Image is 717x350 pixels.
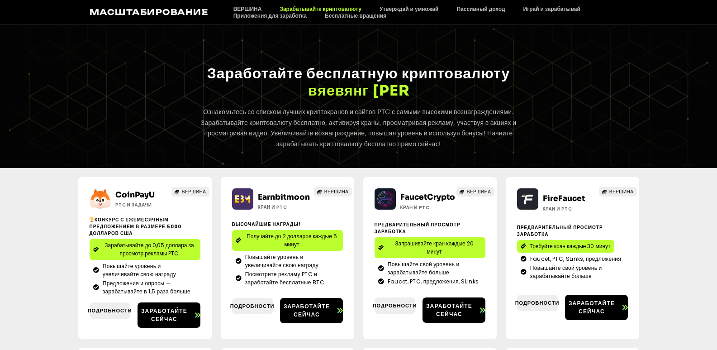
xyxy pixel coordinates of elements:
a: Зарабатывайте криптовалюту [271,5,370,12]
a: Пассивный доход [447,5,514,12]
font: Предложения и опросы — зарабатывайте в 1,5 раза больше [103,279,190,295]
font: ptc и задачи [115,201,152,208]
a: Утверждай и умножай [370,5,447,12]
a: Приложения для заработка [224,12,316,19]
a: Earnbitmoon [258,192,310,202]
font: Заработайте сейчас [569,299,615,315]
a: FaucetCrypto [400,192,455,202]
font: Заработайте бесплатную криптовалюту [207,64,510,82]
font: Зарабатывайте криптовалюту [280,5,361,12]
font: Утверждай и умножай [380,5,438,12]
font: ВЕРШИНА [233,5,262,12]
font: Бесплатные вращения [325,12,386,19]
font: Кран и PTC [258,204,287,211]
img: 🏆 [90,217,94,222]
font: Высочайшие награды! [232,221,301,228]
font: Приложения для заработка [233,12,307,19]
font: Играй и зарабатывай [523,5,580,12]
font: Требуйте кран каждые 30 минут [530,242,611,250]
font: Подробности [373,302,417,309]
font: ВЕРШИНА [467,188,491,195]
a: Требуйте кран каждые 30 минут [517,240,614,253]
font: Заработайте сейчас [284,302,330,318]
font: Подробности [515,299,560,307]
font: Кран и PTC [543,206,572,212]
font: Повышайте свой уровень и зарабатывайте больше [388,260,460,276]
a: Бесплатные вращения [316,12,395,19]
font: Посмотрите рекламу PTC и заработайте бесплатные BTC [245,270,324,286]
font: Кран и PTC [400,204,430,211]
nav: Меню [224,5,628,19]
a: Подробности [517,295,558,312]
a: Запрашивайте кран каждые 20 минут [375,237,485,258]
font: Предварительный просмотр заработка [375,221,461,235]
font: Конкурс с ежемесячным предложением в размере 5000 долларов США [90,216,181,237]
a: Заработайте сейчас [423,297,485,323]
font: Зарабатывайте до 0,05 доллара за просмотр рекламы PTC [104,241,194,257]
a: ВЕРШИНА [314,187,351,197]
font: Faucet, PTC, предложения, SLinks [388,278,479,285]
a: Подробности [232,298,273,315]
font: Получайте до 2 долларов каждые 5 минут [247,232,337,248]
a: Подробности [90,302,130,319]
a: Заработайте сейчас [280,298,343,323]
a: Получайте до 2 долларов каждые 5 минут [232,230,343,251]
font: Запрашивайте кран каждые 20 минут [395,240,474,255]
font: Ознакомьтесь со списком лучших криптокранов и сайтов PTC с самыми высокими вознаграждениями. Зара... [201,108,517,148]
font: ВЕРШИНА [324,188,349,195]
a: ВЕРШИНА [456,187,494,197]
font: Повышайте свой уровень и зарабатывайте больше [530,264,602,280]
font: Подробности [88,307,132,314]
a: ВЕРШИНА [599,187,636,197]
font: Faucet, PTC, SLinks, предложения [530,255,621,263]
a: Заработайте сейчас [565,295,628,320]
font: Предварительный просмотр заработка [517,224,603,238]
a: Заработайте сейчас [138,302,200,328]
a: Масштабирование [90,7,209,17]
a: ВЕРШИНА [224,5,271,12]
font: Пассивный доход [456,5,505,12]
font: Повышайте уровень и увеличивайте свою награду [245,253,318,269]
font: Повышайте уровень и увеличивайте свою награду [103,262,176,278]
font: Заработайте сейчас [141,307,187,323]
a: CoinPayU [115,190,155,200]
a: Зарабатывайте до 0,05 доллара за просмотр рекламы PTC [90,239,200,260]
font: ВЕРШИНА [609,188,634,195]
a: FireFaucet [543,194,585,203]
font: ВЕРШИНА [182,188,206,195]
font: Подробности [230,302,275,310]
a: Играй и зарабатывай [514,5,589,12]
a: ВЕРШИНА [171,187,209,197]
a: Подробности [375,297,415,314]
font: Заработайте сейчас [426,302,472,318]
